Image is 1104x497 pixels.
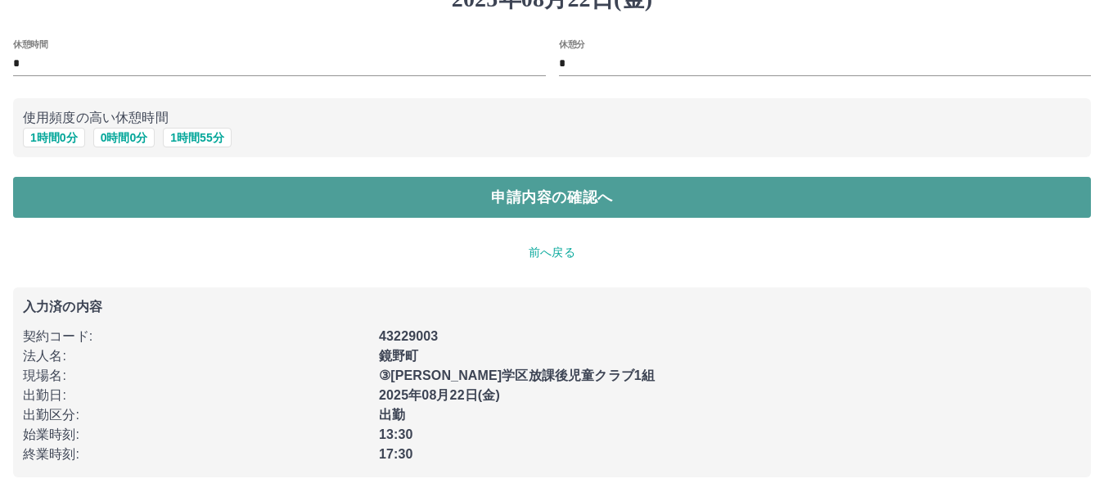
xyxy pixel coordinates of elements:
p: 入力済の内容 [23,300,1081,314]
button: 0時間0分 [93,128,155,147]
p: 現場名 : [23,366,369,386]
b: 2025年08月22日(金) [379,388,500,402]
button: 1時間0分 [23,128,85,147]
p: 出勤日 : [23,386,369,405]
b: 出勤 [379,408,405,422]
p: 法人名 : [23,346,369,366]
button: 1時間55分 [163,128,231,147]
button: 申請内容の確認へ [13,177,1091,218]
p: 出勤区分 : [23,405,369,425]
b: 43229003 [379,329,438,343]
p: 使用頻度の高い休憩時間 [23,108,1081,128]
p: 契約コード : [23,327,369,346]
p: 前へ戻る [13,244,1091,261]
b: 鏡野町 [379,349,418,363]
b: 13:30 [379,427,413,441]
b: ③[PERSON_NAME]学区放課後児童クラブ1組 [379,368,655,382]
p: 終業時刻 : [23,445,369,464]
p: 始業時刻 : [23,425,369,445]
label: 休憩時間 [13,38,47,50]
b: 17:30 [379,447,413,461]
label: 休憩分 [559,38,585,50]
